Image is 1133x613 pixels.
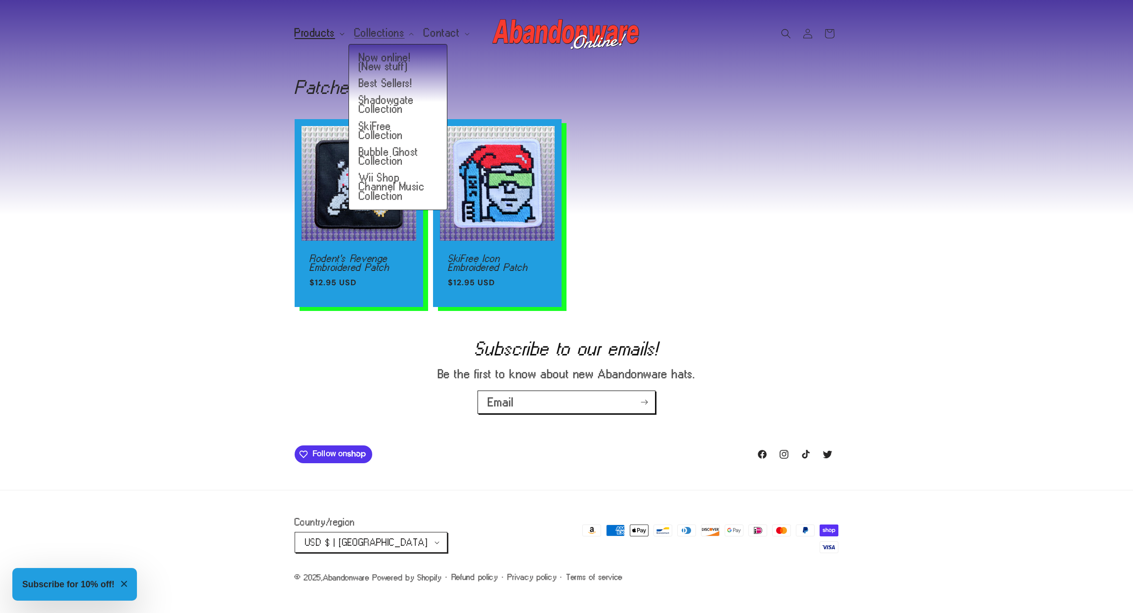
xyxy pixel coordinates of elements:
span: Contact [424,29,460,38]
h1: Patches [295,79,838,95]
a: Now online! (New stuff) [349,49,447,75]
input: Email [478,391,655,413]
a: Terms of service [566,572,623,582]
a: SkiFree Collection [349,118,447,144]
a: SkiFree Icon Embroidered Patch [448,254,547,271]
span: Products [295,29,335,38]
img: Abandonware [492,14,641,53]
a: Abandonware [323,573,370,582]
span: USD $ | [GEOGRAPHIC_DATA] [305,537,428,547]
summary: Search [775,23,797,44]
a: Rodent's Revenge Embroidered Patch [309,254,408,271]
p: Be the first to know about new Abandonware hats. [393,367,740,381]
a: Bubble Ghost Collection [349,144,447,170]
a: Shadowgate Collection [349,92,447,118]
summary: Contact [418,23,473,44]
h2: Country/region [295,517,447,527]
small: © 2025, [295,573,370,582]
button: Subscribe [633,391,655,414]
h2: Subscribe to our emails! [44,341,1089,356]
summary: Products [289,23,349,44]
summary: Collections [349,23,418,44]
span: Collections [354,29,405,38]
a: Privacy policy [508,572,557,582]
a: Wii Shop Channel Music Collection [349,170,447,205]
a: Abandonware [489,10,645,57]
button: USD $ | [GEOGRAPHIC_DATA] [295,532,447,553]
a: Refund policy [452,572,498,582]
a: Best Sellers! [349,75,447,92]
a: Powered by Shopify [373,573,442,582]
